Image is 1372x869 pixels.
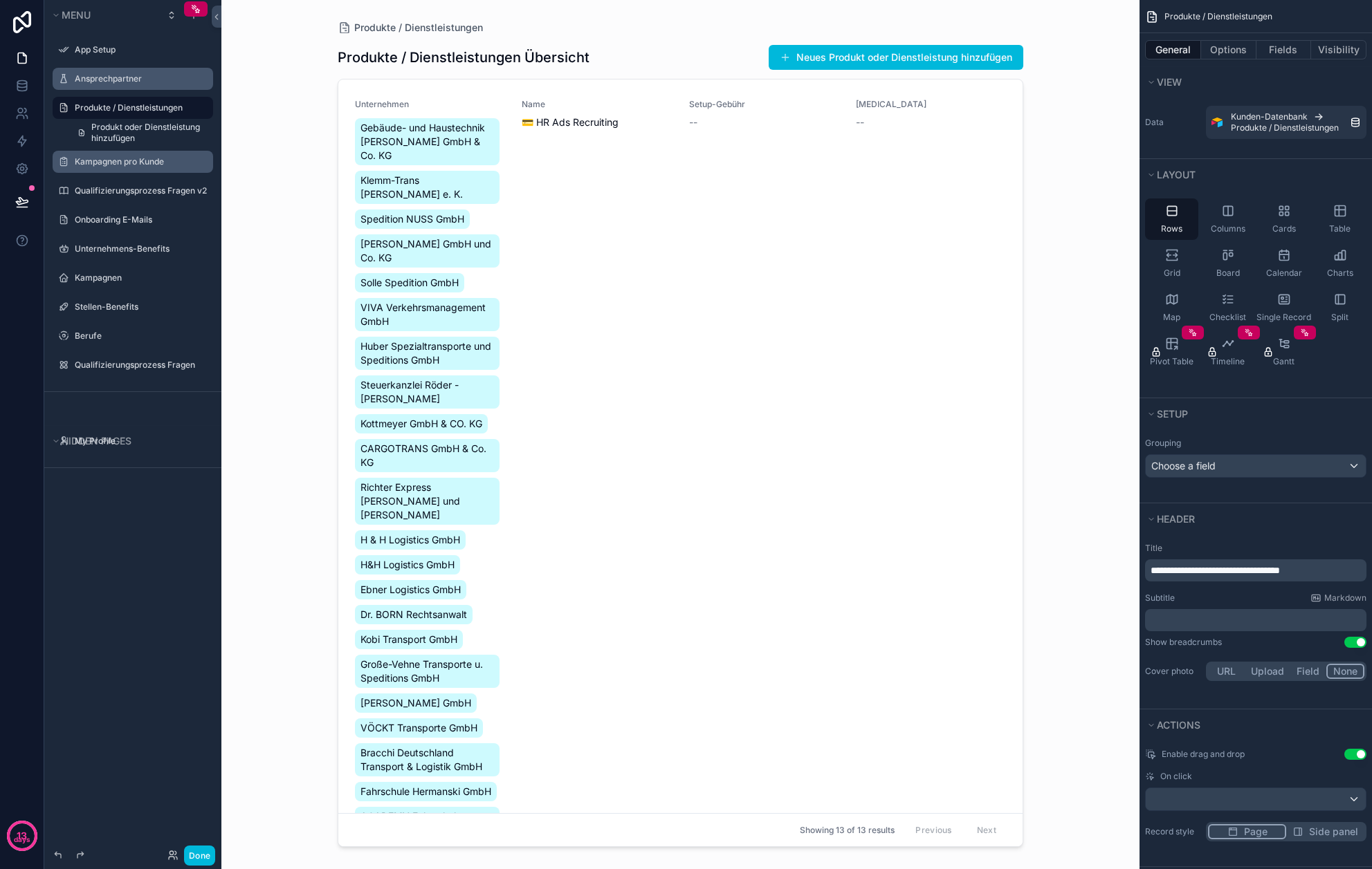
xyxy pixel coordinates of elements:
[1231,111,1308,122] span: Kunden-Datenbank
[1257,331,1310,373] button: Gantt
[1145,331,1198,373] button: Pivot Table
[1329,223,1351,234] span: Table
[1164,268,1180,279] span: Grid
[1206,106,1366,139] a: Kunden-DatenbankProdukte / Dienstleistungen
[1085,470,1372,869] iframe: Slideout
[1145,165,1358,185] button: Layout
[75,243,205,254] label: Unternehmens-Benefits
[1150,356,1193,367] span: Pivot Table
[75,185,207,196] label: Qualifizierungsprozess Fragen v2
[1201,198,1254,240] button: Columns
[75,44,205,55] label: App Setup
[1145,454,1366,478] button: Choose a field
[1331,312,1348,323] span: Split
[1201,287,1254,328] button: Checklist
[75,73,205,84] label: Ansprechpartner
[1145,40,1201,59] button: General
[75,272,205,283] label: Kampagnen
[1145,287,1198,328] button: Map
[800,825,895,836] span: Showing 13 of 13 results
[75,214,205,225] label: Onboarding E-Mails
[1313,198,1366,240] button: Table
[50,431,208,451] button: Hidden pages
[1145,73,1358,92] button: View
[1273,356,1295,367] span: Gantt
[17,829,27,843] p: 13
[1145,243,1198,284] button: Grid
[1209,312,1246,323] span: Checklist
[1266,268,1302,279] span: Calendar
[1272,223,1296,234] span: Cards
[69,122,213,144] a: Produkt oder Dienstleistung hinzufügen
[1231,122,1339,133] span: Produkte / Dienstleistungen
[1201,243,1254,284] button: Board
[184,845,215,866] button: Done
[75,301,205,312] label: Stellen-Benefits
[1256,40,1312,59] button: Fields
[91,122,205,144] span: Produkt oder Dienstleistung hinzufügen
[1211,356,1245,367] span: Timeline
[1216,268,1240,279] span: Board
[1256,312,1311,323] span: Single Record
[1145,117,1200,128] label: Data
[1145,198,1198,240] button: Rows
[1145,438,1181,449] label: Grouping
[1211,223,1245,234] span: Columns
[1201,40,1256,59] button: Options
[1163,312,1180,323] span: Map
[1151,460,1216,471] span: Choose a field
[1311,40,1366,59] button: Visibility
[1257,287,1310,328] button: Single Record
[1157,76,1182,88] span: View
[1157,169,1196,180] span: Layout
[50,6,158,25] button: Menu
[1257,198,1310,240] button: Cards
[1164,11,1272,22] span: Produkte / Dienstleistungen
[1161,223,1182,234] span: Rows
[75,436,205,447] label: My Profile
[1313,243,1366,284] button: Charts
[1327,268,1353,279] span: Charts
[1201,331,1254,373] button: Timeline
[62,9,91,21] span: Menu
[75,102,205,113] label: Produkte / Dienstleistungen
[1211,117,1223,128] img: Airtable Logo
[1257,243,1310,284] button: Calendar
[1313,287,1366,328] button: Split
[1157,408,1188,420] span: Setup
[14,834,30,845] p: days
[75,359,205,371] label: Qualifizierungsprozess Fragen
[1145,404,1358,424] button: Setup
[75,330,205,342] label: Berufe
[75,156,205,167] label: Kampagnen pro Kunde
